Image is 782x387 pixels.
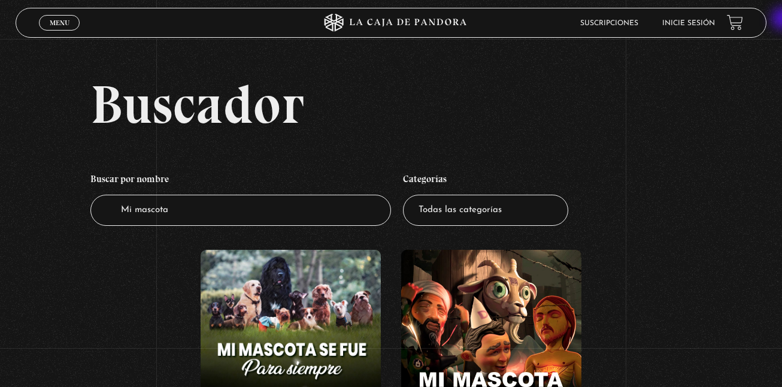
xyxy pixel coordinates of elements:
[50,19,69,26] span: Menu
[403,167,568,195] h4: Categorías
[90,167,391,195] h4: Buscar por nombre
[580,20,638,27] a: Suscripciones
[46,29,74,38] span: Cerrar
[727,14,743,31] a: View your shopping cart
[90,77,766,131] h2: Buscador
[662,20,715,27] a: Inicie sesión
